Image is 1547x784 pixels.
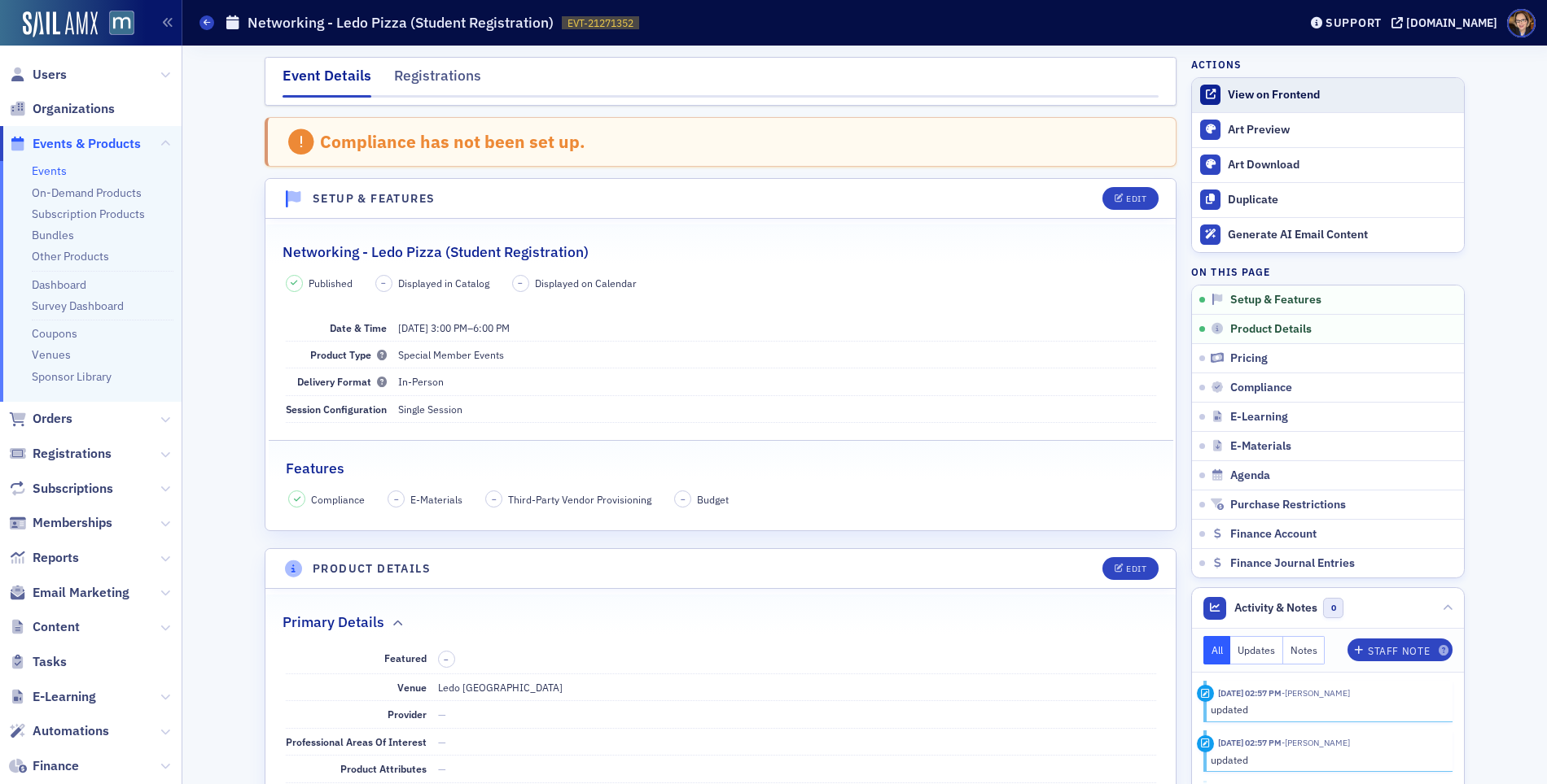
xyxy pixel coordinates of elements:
[313,560,431,577] h4: Product Details
[1391,17,1503,28] button: [DOMAIN_NAME]
[384,651,427,664] span: Featured
[248,13,554,33] h1: Networking - Ledo Pizza (Student Registration)
[1368,647,1430,656] div: Staff Note
[1228,193,1456,207] div: Duplicate
[283,612,384,633] h2: Primary Details
[398,321,510,334] span: –
[9,618,80,636] a: Content
[1126,194,1146,203] div: Edit
[297,375,387,388] span: Delivery Format
[1192,113,1464,147] a: Art Preview
[473,321,510,334] time: 6:00 PM
[32,249,109,264] a: Other Products
[1197,735,1214,752] div: Update
[33,757,79,775] span: Finance
[1348,638,1453,661] button: Staff Note
[438,762,446,775] span: —
[109,11,134,36] img: SailAMX
[1230,351,1268,366] span: Pricing
[9,549,79,567] a: Reports
[9,688,96,706] a: E-Learning
[1228,88,1456,102] div: View on Frontend
[32,277,86,292] a: Dashboard
[1192,147,1464,182] a: Art Download
[286,403,387,416] span: Session Configuration
[444,654,449,665] span: –
[9,514,112,532] a: Memberships
[1211,702,1441,716] div: updated
[9,584,129,602] a: Email Marketing
[697,492,729,507] span: Budget
[438,681,563,694] span: Ledo [GEOGRAPHIC_DATA]
[568,16,633,30] span: EVT-21271352
[1192,182,1464,217] button: Duplicate
[394,494,399,505] span: –
[438,708,446,721] span: —
[320,131,585,152] div: Compliance has not been set up.
[33,688,96,706] span: E-Learning
[518,277,523,289] span: –
[1326,15,1382,30] div: Support
[9,410,72,428] a: Orders
[283,65,371,98] div: Event Details
[33,514,112,532] span: Memberships
[1191,264,1465,279] h4: On this page
[9,135,141,153] a: Events & Products
[1102,557,1159,580] button: Edit
[9,757,79,775] a: Finance
[309,276,353,290] span: Published
[410,492,462,507] span: E-Materials
[9,445,112,463] a: Registrations
[1230,439,1291,454] span: E-Materials
[1234,599,1317,616] span: Activity & Notes
[1203,636,1231,664] button: All
[33,100,115,118] span: Organizations
[1230,468,1270,483] span: Agenda
[9,653,67,671] a: Tasks
[388,708,427,721] span: Provider
[9,480,113,498] a: Subscriptions
[381,277,386,289] span: –
[32,228,74,242] a: Bundles
[1218,687,1282,699] time: 8/19/2025 02:57 PM
[438,735,446,748] span: —
[1507,9,1536,37] span: Profile
[340,762,427,775] span: Product Attributes
[1191,57,1242,72] h4: Actions
[1197,685,1214,702] div: Update
[397,681,427,694] span: Venue
[1228,228,1456,242] div: Generate AI Email Content
[681,494,686,505] span: –
[33,410,72,428] span: Orders
[1406,15,1497,30] div: [DOMAIN_NAME]
[32,185,142,200] a: On-Demand Products
[32,298,124,313] a: Survey Dashboard
[398,375,444,388] span: In-Person
[1230,410,1288,425] span: E-Learning
[283,242,589,263] h2: Networking - Ledo Pizza (Student Registration)
[286,458,344,479] h2: Features
[33,66,67,84] span: Users
[1192,78,1464,112] a: View on Frontend
[286,735,427,748] span: Professional Areas Of Interest
[398,348,504,361] span: Special Member Events
[1102,187,1159,210] button: Edit
[535,276,637,290] span: Displayed on Calendar
[398,321,428,334] span: [DATE]
[1282,737,1350,748] span: Katie Foo
[1230,293,1321,307] span: Setup & Features
[33,480,113,498] span: Subscriptions
[1228,123,1456,137] div: Art Preview
[398,276,489,290] span: Displayed in Catalog
[1230,322,1312,337] span: Product Details
[1218,737,1282,748] time: 8/19/2025 02:57 PM
[1230,498,1346,512] span: Purchase Restrictions
[1323,598,1343,618] span: 0
[394,65,481,95] div: Registrations
[23,11,98,37] img: SailAMX
[33,653,67,671] span: Tasks
[1211,752,1441,767] div: updated
[33,549,79,567] span: Reports
[431,321,467,334] time: 3:00 PM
